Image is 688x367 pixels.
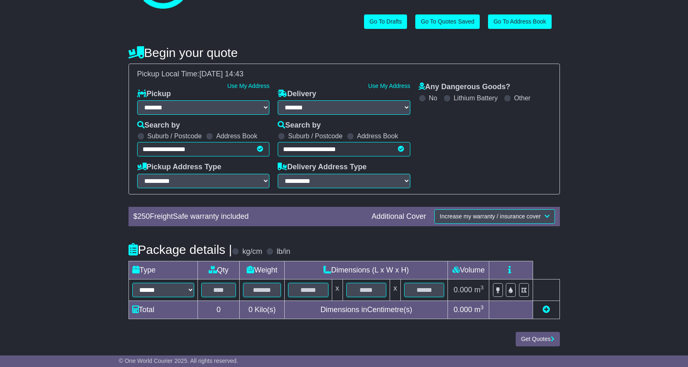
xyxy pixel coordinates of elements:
[368,83,410,89] a: Use My Address
[454,94,498,102] label: Lithium Battery
[390,279,401,301] td: x
[440,213,540,220] span: Increase my warranty / insurance cover
[474,305,484,314] span: m
[278,121,321,130] label: Search by
[285,301,448,319] td: Dimensions in Centimetre(s)
[481,284,484,291] sup: 3
[133,70,555,79] div: Pickup Local Time:
[137,163,221,172] label: Pickup Address Type
[129,212,368,221] div: $ FreightSafe warranty included
[137,90,171,99] label: Pickup
[454,305,472,314] span: 0.000
[240,301,285,319] td: Kilo(s)
[278,90,316,99] label: Delivery
[514,94,531,102] label: Other
[543,305,550,314] a: Add new item
[276,247,290,256] label: lb/in
[364,14,407,29] a: Go To Drafts
[448,261,489,279] td: Volume
[415,14,480,29] a: Go To Quotes Saved
[129,301,198,319] td: Total
[242,247,262,256] label: kg/cm
[138,212,150,220] span: 250
[248,305,252,314] span: 0
[419,83,510,92] label: Any Dangerous Goods?
[148,132,202,140] label: Suburb / Postcode
[454,286,472,294] span: 0.000
[278,163,367,172] label: Delivery Address Type
[481,304,484,310] sup: 3
[200,70,244,78] span: [DATE] 14:43
[227,83,269,89] a: Use My Address
[474,286,484,294] span: m
[488,14,551,29] a: Go To Address Book
[119,358,238,364] span: © One World Courier 2025. All rights reserved.
[288,132,343,140] label: Suburb / Postcode
[332,279,343,301] td: x
[198,261,240,279] td: Qty
[198,301,240,319] td: 0
[357,132,398,140] label: Address Book
[137,121,180,130] label: Search by
[367,212,430,221] div: Additional Cover
[129,261,198,279] td: Type
[240,261,285,279] td: Weight
[285,261,448,279] td: Dimensions (L x W x H)
[434,209,555,224] button: Increase my warranty / insurance cover
[216,132,257,140] label: Address Book
[129,243,232,256] h4: Package details |
[516,332,560,346] button: Get Quotes
[429,94,437,102] label: No
[129,46,560,59] h4: Begin your quote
